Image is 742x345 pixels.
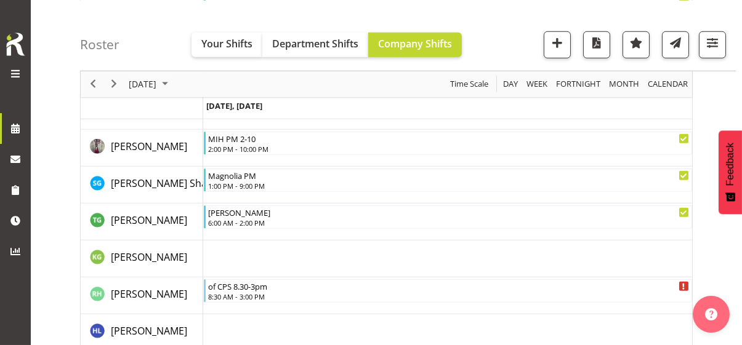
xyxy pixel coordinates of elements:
button: Time Scale [448,76,491,92]
button: Department Shifts [262,32,368,57]
div: HAWKS Ruth"s event - of CPS 8.30-3pm Begin From Tuesday, August 12, 2025 at 8:30:00 AM GMT+12:00 ... [204,279,692,303]
button: Timeline Day [501,76,520,92]
span: Time Scale [449,76,490,92]
td: GURUNG Kamal resource [81,240,203,277]
button: Filter Shifts [699,31,726,58]
div: GOYANI Shamaben"s event - Magnolia PM Begin From Tuesday, August 12, 2025 at 1:00:00 PM GMT+12:00... [204,169,692,192]
span: [PERSON_NAME] [111,287,187,301]
button: August 2025 [127,76,174,92]
div: GRAHAM-GREY Tracy"s event - Christopher AM Begin From Tuesday, August 12, 2025 at 6:00:00 AM GMT+... [204,205,692,229]
a: [PERSON_NAME] [111,213,187,228]
button: Next [106,76,123,92]
button: Timeline Week [525,76,550,92]
a: [PERSON_NAME] [111,323,187,338]
button: Add a new shift [544,31,571,58]
span: Week [525,76,549,92]
div: Magnolia PM [208,169,689,181]
div: GINOYA Pushpaben"s event - MIH PM 2-10 Begin From Tuesday, August 12, 2025 at 2:00:00 PM GMT+12:0... [204,132,692,155]
span: [DATE] [127,76,158,92]
a: [PERSON_NAME] Shamaben [111,176,240,191]
span: calendar [647,76,689,92]
span: Feedback [725,143,736,186]
span: [PERSON_NAME] [111,140,187,153]
div: previous period [83,71,103,97]
div: MIH PM 2-10 [208,132,689,145]
div: August 12, 2025 [124,71,175,97]
span: [DATE], [DATE] [206,100,262,111]
a: [PERSON_NAME] [111,287,187,301]
button: Your Shifts [192,32,262,57]
button: Fortnight [554,76,603,92]
span: Your Shifts [201,36,252,50]
div: [PERSON_NAME] [208,206,689,218]
img: Rosterit icon logo [3,31,28,58]
button: Timeline Month [607,76,642,92]
a: [PERSON_NAME] [111,139,187,154]
img: help-xxl-2.png [705,308,717,320]
span: [PERSON_NAME] [111,213,187,227]
button: Feedback - Show survey [719,130,742,214]
span: [PERSON_NAME] [111,250,187,264]
div: 8:30 AM - 3:00 PM [208,291,689,301]
span: Month [608,76,640,92]
span: [PERSON_NAME] Shamaben [111,176,240,190]
div: of CPS 8.30-3pm [208,280,689,292]
td: HAWKS Ruth resource [81,277,203,314]
div: 2:00 PM - 10:00 PM [208,144,689,154]
span: Department Shifts [272,36,358,50]
button: Month [646,76,690,92]
h4: Roster [80,37,119,51]
span: Fortnight [555,76,602,92]
td: GINOYA Pushpaben resource [81,130,203,167]
td: GOYANI Shamaben resource [81,167,203,204]
button: Previous [85,76,102,92]
div: 6:00 AM - 2:00 PM [208,218,689,228]
span: Day [502,76,519,92]
span: Company Shifts [378,36,452,50]
div: 1:00 PM - 9:00 PM [208,181,689,191]
td: GRAHAM-GREY Tracy resource [81,204,203,240]
a: [PERSON_NAME] [111,250,187,264]
button: Download a PDF of the roster for the current day [583,31,610,58]
button: Company Shifts [368,32,462,57]
div: next period [103,71,124,97]
span: [PERSON_NAME] [111,324,187,338]
button: Send a list of all shifts for the selected filtered period to all rostered employees. [662,31,689,58]
button: Highlight an important date within the roster. [623,31,650,58]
